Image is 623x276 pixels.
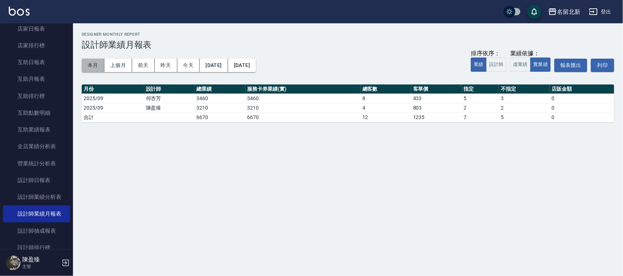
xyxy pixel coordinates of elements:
td: 0 [550,94,614,103]
a: 互助業績報表 [3,121,70,138]
button: [DATE] [200,59,228,72]
button: 上個月 [104,59,132,72]
a: 設計師抽成報表 [3,222,70,239]
td: 12 [361,113,411,122]
td: 4 [361,103,411,113]
img: Logo [9,7,30,16]
th: 店販金額 [550,84,614,94]
th: 不指定 [499,84,550,94]
td: 何杏芳 [144,94,195,103]
button: 名留北新 [545,4,583,19]
div: 名留北新 [557,7,580,16]
td: 3460 [246,94,361,103]
table: a dense table [82,84,614,122]
td: 1235 [411,113,462,122]
a: 營業統計分析表 [3,155,70,172]
th: 總客數 [361,84,411,94]
button: 前天 [132,59,155,72]
button: [DATE] [228,59,256,72]
th: 服務卡券業績(實) [246,84,361,94]
td: 5 [499,113,550,122]
a: 互助排行榜 [3,88,70,105]
td: 803 [411,103,462,113]
td: 5 [462,94,499,103]
td: 6670 [195,113,246,122]
td: 3460 [195,94,246,103]
h5: 陳盈臻 [22,256,59,263]
div: 排序依序： [471,50,507,58]
th: 指定 [462,84,499,94]
td: 7 [462,113,499,122]
th: 總業績 [195,84,246,94]
td: 2025/09 [82,94,144,103]
button: 登出 [586,5,614,19]
button: 本月 [82,59,104,72]
td: 3 [499,94,550,103]
td: 8 [361,94,411,103]
button: save [527,4,542,19]
button: 列印 [591,59,614,72]
a: 店家排行榜 [3,37,70,54]
th: 客單價 [411,84,462,94]
button: 今天 [177,59,200,72]
button: 虛業績 [510,58,531,72]
h3: 設計師業績月報表 [82,40,614,50]
h2: Designer Monthly Report [82,32,614,37]
td: 2025/09 [82,103,144,113]
button: 報表匯出 [554,59,587,72]
a: 互助點數明細 [3,105,70,121]
a: 互助月報表 [3,71,70,87]
a: 設計師排行榜 [3,239,70,256]
td: 2 [462,103,499,113]
td: 3210 [195,103,246,113]
a: 互助日報表 [3,54,70,71]
a: 全店業績分析表 [3,138,70,155]
td: 0 [550,103,614,113]
button: 實業績 [530,58,551,72]
td: 合計 [82,113,144,122]
td: 6670 [246,113,361,122]
div: 業績依據： [510,50,551,58]
a: 設計師業績分析表 [3,189,70,205]
td: 2 [499,103,550,113]
td: 0 [550,113,614,122]
img: Person [6,256,20,270]
button: 設計師 [486,58,507,72]
button: 昨天 [155,59,177,72]
td: 433 [411,94,462,103]
button: 業績 [471,58,487,72]
p: 主管 [22,263,59,270]
td: 3210 [246,103,361,113]
a: 店家日報表 [3,20,70,37]
th: 設計師 [144,84,195,94]
td: 陳盈臻 [144,103,195,113]
a: 設計師日報表 [3,172,70,189]
th: 月份 [82,84,144,94]
a: 設計師業績月報表 [3,205,70,222]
